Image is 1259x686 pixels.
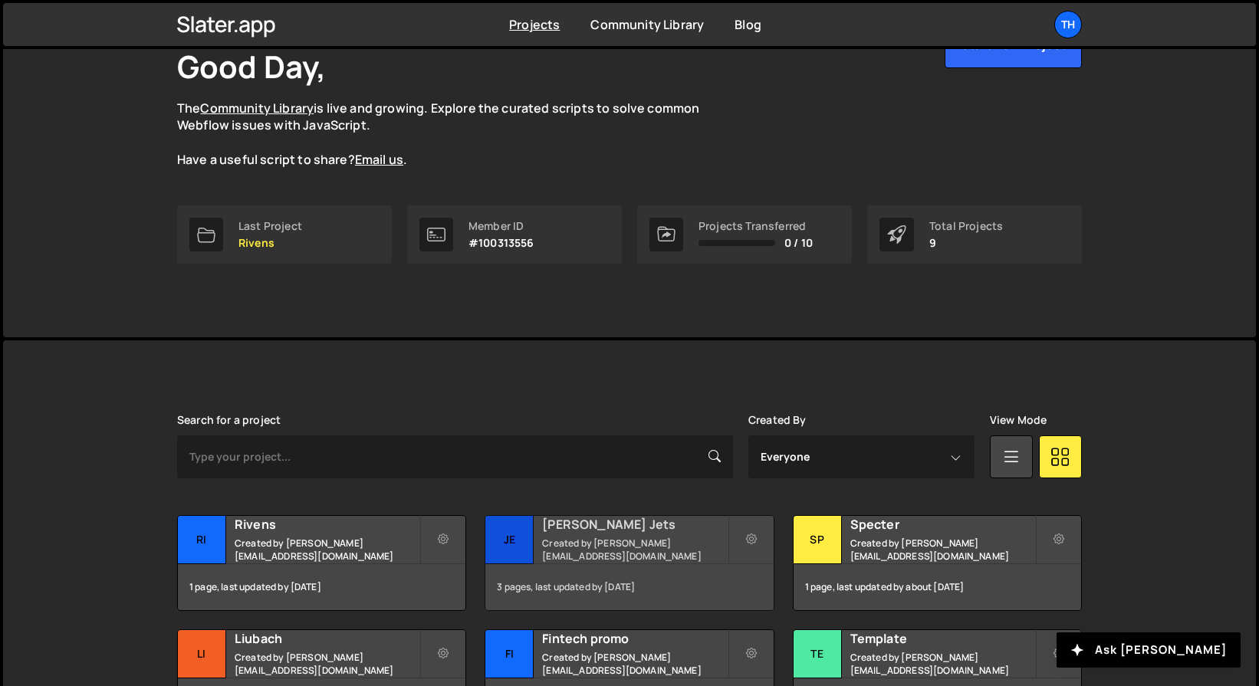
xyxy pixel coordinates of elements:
div: Projects Transferred [699,220,813,232]
a: Last Project Rivens [177,205,392,264]
div: Li [178,630,226,678]
label: View Mode [990,414,1047,426]
h2: Fintech promo [542,630,727,647]
div: 3 pages, last updated by [DATE] [485,564,773,610]
a: Email us [355,151,403,168]
h2: Rivens [235,516,419,533]
div: Total Projects [929,220,1003,232]
p: #100313556 [468,237,534,249]
small: Created by [PERSON_NAME][EMAIL_ADDRESS][DOMAIN_NAME] [235,651,419,677]
a: Th [1054,11,1082,38]
input: Type your project... [177,435,733,478]
div: Last Project [238,220,302,232]
a: Projects [509,16,560,33]
a: Community Library [200,100,314,117]
div: Fi [485,630,534,678]
a: Blog [735,16,761,33]
p: 9 [929,237,1003,249]
div: Te [794,630,842,678]
h2: Template [850,630,1035,647]
p: Rivens [238,237,302,249]
label: Search for a project [177,414,281,426]
h2: Specter [850,516,1035,533]
small: Created by [PERSON_NAME][EMAIL_ADDRESS][DOMAIN_NAME] [850,651,1035,677]
a: Ri Rivens Created by [PERSON_NAME][EMAIL_ADDRESS][DOMAIN_NAME] 1 page, last updated by [DATE] [177,515,466,611]
small: Created by [PERSON_NAME][EMAIL_ADDRESS][DOMAIN_NAME] [542,651,727,677]
small: Created by [PERSON_NAME][EMAIL_ADDRESS][DOMAIN_NAME] [850,537,1035,563]
h2: Liubach [235,630,419,647]
h1: Good Day, [177,45,326,87]
small: Created by [PERSON_NAME][EMAIL_ADDRESS][DOMAIN_NAME] [235,537,419,563]
a: Community Library [590,16,704,33]
div: Ri [178,516,226,564]
button: Ask [PERSON_NAME] [1057,632,1241,668]
a: Sp Specter Created by [PERSON_NAME][EMAIL_ADDRESS][DOMAIN_NAME] 1 page, last updated by about [DATE] [793,515,1082,611]
div: Member ID [468,220,534,232]
div: Sp [794,516,842,564]
span: 0 / 10 [784,237,813,249]
p: The is live and growing. Explore the curated scripts to solve common Webflow issues with JavaScri... [177,100,729,169]
small: Created by [PERSON_NAME][EMAIL_ADDRESS][DOMAIN_NAME] [542,537,727,563]
div: Je [485,516,534,564]
div: 1 page, last updated by [DATE] [178,564,465,610]
a: Je [PERSON_NAME] Jets Created by [PERSON_NAME][EMAIL_ADDRESS][DOMAIN_NAME] 3 pages, last updated ... [485,515,774,611]
label: Created By [748,414,807,426]
div: 1 page, last updated by about [DATE] [794,564,1081,610]
h2: [PERSON_NAME] Jets [542,516,727,533]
